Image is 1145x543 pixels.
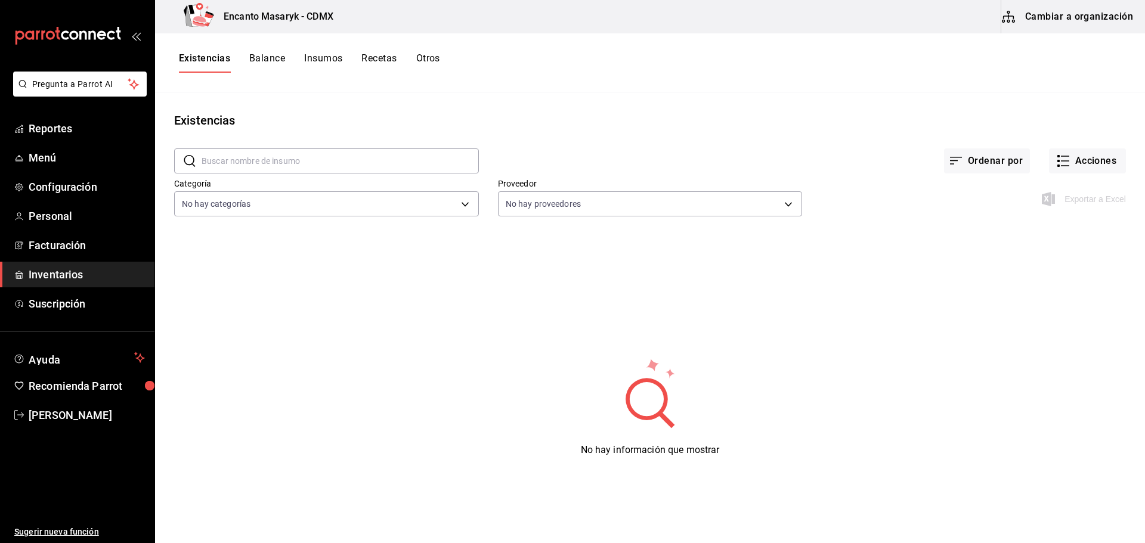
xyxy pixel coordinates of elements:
label: Categoría [174,179,479,188]
span: Facturación [29,237,145,253]
a: Pregunta a Parrot AI [8,86,147,99]
span: Pregunta a Parrot AI [32,78,128,91]
span: Menú [29,150,145,166]
button: Ordenar por [944,148,1030,173]
button: Recetas [361,52,397,73]
span: Personal [29,208,145,224]
button: Otros [416,52,440,73]
input: Buscar nombre de insumo [202,149,479,173]
label: Proveedor [498,179,803,188]
button: Insumos [304,52,342,73]
button: Pregunta a Parrot AI [13,72,147,97]
button: Existencias [179,52,230,73]
span: Reportes [29,120,145,136]
span: Suscripción [29,296,145,312]
div: navigation tabs [179,52,440,73]
span: Recomienda Parrot [29,378,145,394]
span: Ayuda [29,350,129,365]
div: Existencias [174,111,235,129]
button: Acciones [1049,148,1126,173]
button: open_drawer_menu [131,31,141,41]
button: Balance [249,52,285,73]
span: Sugerir nueva función [14,526,145,538]
span: Configuración [29,179,145,195]
span: No hay información que mostrar [581,444,720,455]
span: No hay proveedores [506,198,581,210]
span: Inventarios [29,266,145,283]
span: No hay categorías [182,198,250,210]
span: [PERSON_NAME] [29,407,145,423]
h3: Encanto Masaryk - CDMX [214,10,333,24]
